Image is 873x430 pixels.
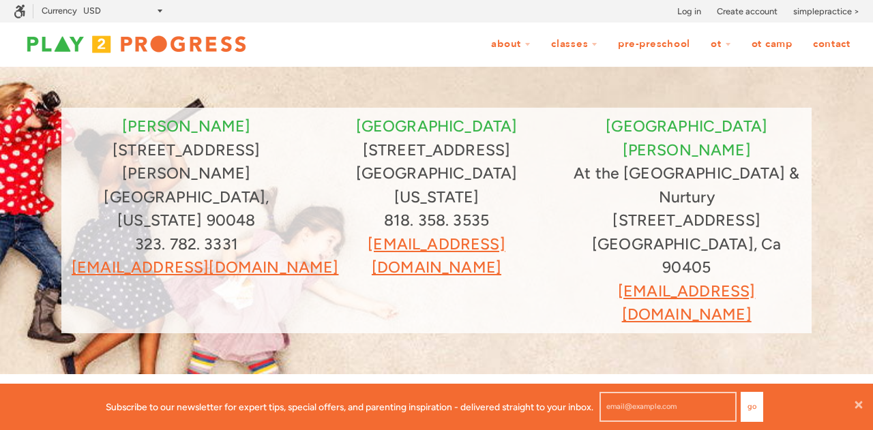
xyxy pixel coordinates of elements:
[606,117,767,159] font: [GEOGRAPHIC_DATA][PERSON_NAME]
[609,31,699,57] a: Pre-Preschool
[72,232,301,256] p: 323. 782. 3331
[14,31,259,58] img: Play2Progress logo
[322,209,552,232] p: 818. 358. 3535
[741,392,763,422] button: Go
[42,5,77,16] label: Currency
[793,5,859,18] a: simplepractice >
[717,5,778,18] a: Create account
[322,138,552,162] p: [STREET_ADDRESS]
[356,117,518,136] span: [GEOGRAPHIC_DATA]
[572,232,801,279] p: [GEOGRAPHIC_DATA], Ca 90405
[542,31,606,57] a: Classes
[72,185,301,232] p: [GEOGRAPHIC_DATA], [US_STATE] 90048
[482,31,539,57] a: About
[368,234,505,277] a: [EMAIL_ADDRESS][DOMAIN_NAME]
[322,162,552,209] p: [GEOGRAPHIC_DATA][US_STATE]
[804,31,859,57] a: Contact
[677,5,701,18] a: Log in
[743,31,801,57] a: OT Camp
[702,31,740,57] a: OT
[618,281,755,324] a: [EMAIL_ADDRESS][DOMAIN_NAME]
[572,162,801,209] p: At the [GEOGRAPHIC_DATA] & Nurtury
[72,138,301,185] p: [STREET_ADDRESS][PERSON_NAME]
[122,117,250,136] font: [PERSON_NAME]
[72,258,338,277] a: [EMAIL_ADDRESS][DOMAIN_NAME]
[600,392,737,422] input: email@example.com
[106,399,593,414] p: Subscribe to our newsletter for expert tips, special offers, and parenting inspiration - delivere...
[572,209,801,232] p: [STREET_ADDRESS]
